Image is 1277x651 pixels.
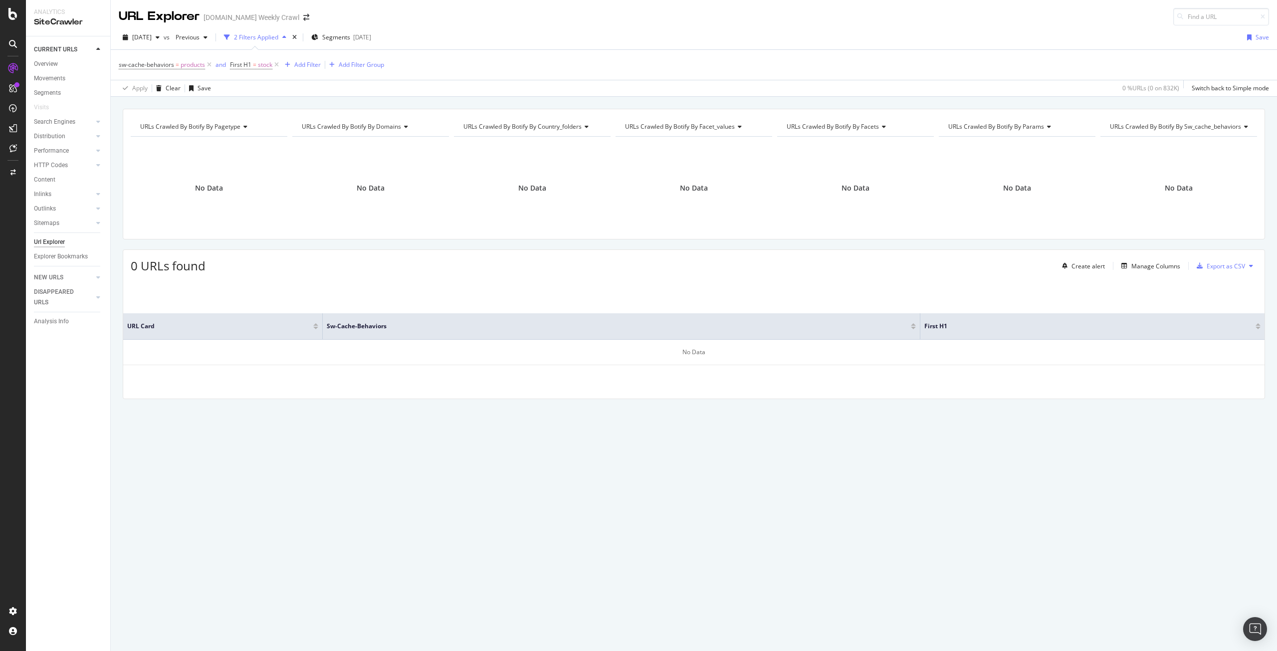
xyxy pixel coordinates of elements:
a: Inlinks [34,189,93,200]
button: 2 Filters Applied [220,29,290,45]
h4: URLs Crawled By Botify By country_folders [461,119,602,135]
div: Movements [34,73,65,84]
div: SiteCrawler [34,16,102,28]
button: Manage Columns [1117,260,1180,272]
button: and [215,60,226,69]
div: Content [34,175,55,185]
button: Save [1243,29,1269,45]
a: Distribution [34,131,93,142]
div: Analytics [34,8,102,16]
a: Outlinks [34,204,93,214]
h4: URLs Crawled By Botify By facet_values [623,119,763,135]
div: DISAPPEARED URLS [34,287,84,308]
input: Find a URL [1173,8,1269,25]
button: Previous [172,29,212,45]
a: CURRENT URLS [34,44,93,55]
button: Add Filter [281,59,321,71]
div: Create alert [1071,262,1105,270]
a: Explorer Bookmarks [34,251,103,262]
button: Segments[DATE] [307,29,375,45]
a: Analysis Info [34,316,103,327]
div: HTTP Codes [34,160,68,171]
span: No Data [1165,183,1193,193]
div: times [290,32,299,42]
button: Save [185,80,211,96]
div: Add Filter Group [339,60,384,69]
div: Apply [132,84,148,92]
a: Content [34,175,103,185]
span: URLs Crawled By Botify By pagetype [140,122,240,131]
div: [DATE] [353,33,371,41]
h4: URLs Crawled By Botify By domains [300,119,440,135]
span: URL Card [127,322,311,331]
div: Switch back to Simple mode [1192,84,1269,92]
span: = [253,60,256,69]
a: Movements [34,73,103,84]
a: DISAPPEARED URLS [34,287,93,308]
span: vs [164,33,172,41]
div: Save [1256,33,1269,41]
a: Overview [34,59,103,69]
div: Outlinks [34,204,56,214]
h4: URLs Crawled By Botify By params [946,119,1086,135]
button: Switch back to Simple mode [1188,80,1269,96]
div: Visits [34,102,49,113]
span: URLs Crawled By Botify By sw_cache_behaviors [1110,122,1241,131]
span: First H1 [230,60,251,69]
span: Previous [172,33,200,41]
span: No Data [518,183,546,193]
a: Url Explorer [34,237,103,247]
span: sw-cache-behaviors [119,60,174,69]
a: NEW URLS [34,272,93,283]
div: URL Explorer [119,8,200,25]
span: First H1 [924,322,1241,331]
a: Visits [34,102,59,113]
span: No Data [680,183,708,193]
a: Performance [34,146,93,156]
h4: URLs Crawled By Botify By facets [785,119,925,135]
span: URLs Crawled By Botify By params [948,122,1044,131]
div: Open Intercom Messenger [1243,617,1267,641]
div: 0 % URLs ( 0 on 832K ) [1122,84,1179,92]
span: URLs Crawled By Botify By facet_values [625,122,735,131]
div: Save [198,84,211,92]
div: [DOMAIN_NAME] Weekly Crawl [204,12,299,22]
div: Sitemaps [34,218,59,228]
span: URLs Crawled By Botify By domains [302,122,401,131]
a: HTTP Codes [34,160,93,171]
div: Distribution [34,131,65,142]
div: arrow-right-arrow-left [303,14,309,21]
div: Add Filter [294,60,321,69]
a: Segments [34,88,103,98]
button: Create alert [1058,258,1105,274]
span: No Data [1003,183,1031,193]
button: [DATE] [119,29,164,45]
span: products [181,58,205,72]
span: No Data [195,183,223,193]
span: No Data [842,183,869,193]
button: Add Filter Group [325,59,384,71]
span: URLs Crawled By Botify By facets [787,122,879,131]
a: Search Engines [34,117,93,127]
div: Search Engines [34,117,75,127]
div: Analysis Info [34,316,69,327]
div: Inlinks [34,189,51,200]
span: URLs Crawled By Botify By country_folders [463,122,582,131]
span: No Data [357,183,385,193]
div: Export as CSV [1207,262,1245,270]
button: Export as CSV [1193,258,1245,274]
h4: URLs Crawled By Botify By pagetype [138,119,278,135]
div: Segments [34,88,61,98]
a: Sitemaps [34,218,93,228]
span: 2025 Aug. 7th [132,33,152,41]
button: Apply [119,80,148,96]
button: Clear [152,80,181,96]
span: 0 URLs found [131,257,206,274]
div: Url Explorer [34,237,65,247]
span: = [176,60,179,69]
div: Clear [166,84,181,92]
div: Manage Columns [1131,262,1180,270]
h4: URLs Crawled By Botify By sw_cache_behaviors [1108,119,1256,135]
span: stock [258,58,272,72]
